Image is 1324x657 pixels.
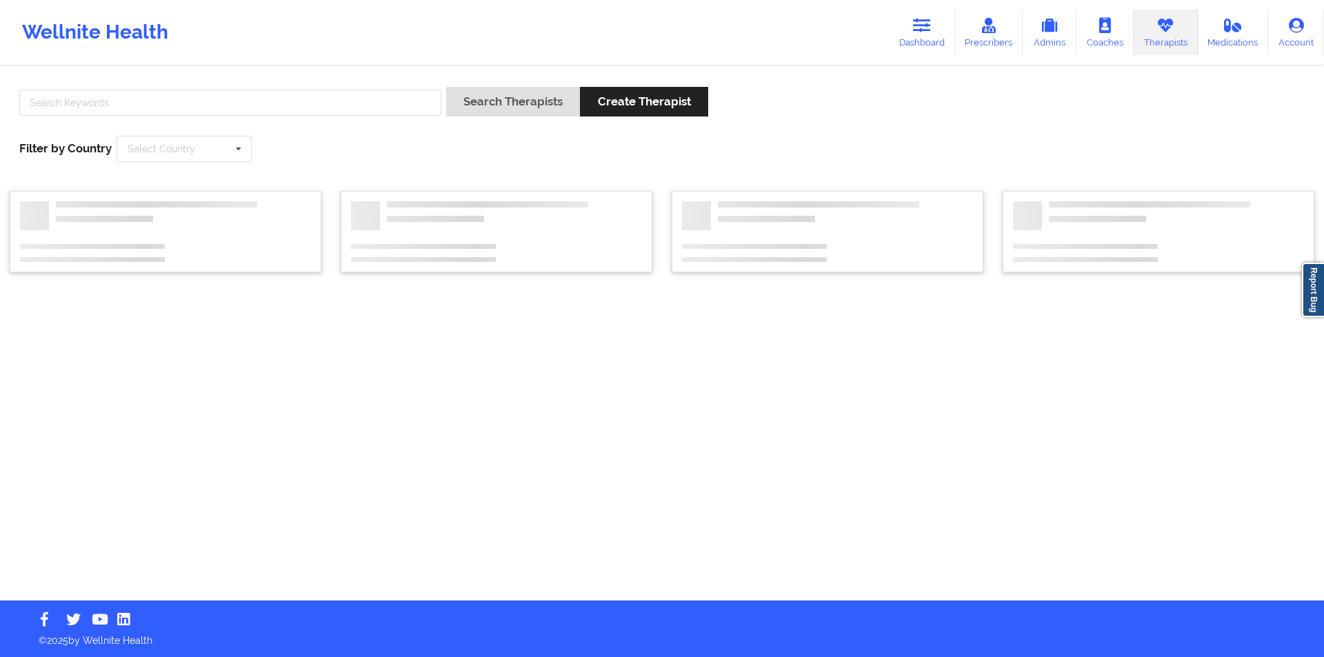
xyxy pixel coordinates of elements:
a: Coaches [1076,10,1134,55]
a: Admins [1023,10,1076,55]
input: Search Keywords [19,90,441,116]
p: © 2025 by Wellnite Health [29,624,1295,647]
a: Prescribers [955,10,1023,55]
div: Select Country [128,144,195,154]
a: Therapists [1134,10,1198,55]
span: Filter by Country [19,141,112,155]
a: Report Bug [1302,263,1324,317]
button: Search Therapists [446,87,580,117]
a: Account [1268,10,1324,55]
a: Medications [1198,10,1269,55]
button: Create Therapist [580,87,708,117]
a: Dashboard [889,10,955,55]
